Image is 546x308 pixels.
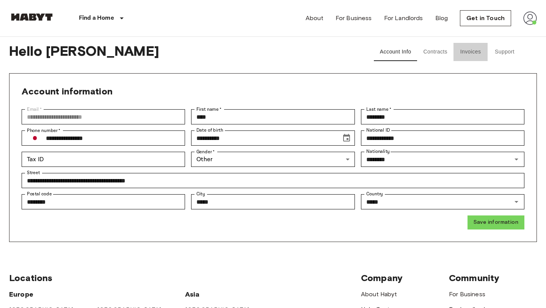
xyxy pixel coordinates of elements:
div: Email [22,109,185,124]
div: Tax ID [22,152,185,167]
span: Company [361,272,403,283]
a: Get in Touch [460,10,511,26]
a: Blog [435,14,448,23]
a: For Business [336,14,372,23]
div: Postal code [22,194,185,209]
span: Locations [9,272,52,283]
label: Country [366,191,383,197]
div: National ID [361,130,524,146]
label: Last name [366,106,392,113]
label: National ID [366,127,390,134]
a: For Landlords [384,14,423,23]
a: About [306,14,323,23]
label: First name [196,106,222,113]
div: First name [191,109,355,124]
div: Other [191,152,355,167]
div: Last name [361,109,524,124]
span: Community [449,272,499,283]
label: Street [27,170,40,176]
label: Nationality [366,148,390,155]
span: Asia [185,290,200,299]
a: About Habyt [361,291,397,298]
button: Open [511,196,522,207]
span: Account information [22,86,113,97]
button: Contracts [417,43,453,61]
div: City [191,194,355,209]
button: Support [488,43,522,61]
label: City [196,191,205,197]
span: Europe [9,290,33,299]
label: Phone number [27,127,61,134]
button: Invoices [453,43,488,61]
label: Date of birth [196,127,223,134]
button: Select country [27,130,43,146]
label: Gender [196,148,215,155]
p: Find a Home [79,14,114,23]
button: Choose date, selected date is Dec 15, 2001 [339,130,354,146]
label: Email [27,106,42,113]
button: Save information [468,215,524,229]
button: Open [511,154,522,165]
img: Japan [30,135,40,141]
img: Habyt [9,13,55,21]
div: Street [22,173,524,188]
label: Postal code [27,191,52,197]
span: Hello [PERSON_NAME] [9,43,353,61]
img: avatar [523,11,537,25]
button: Account Info [374,43,417,61]
a: For Business [449,291,485,298]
